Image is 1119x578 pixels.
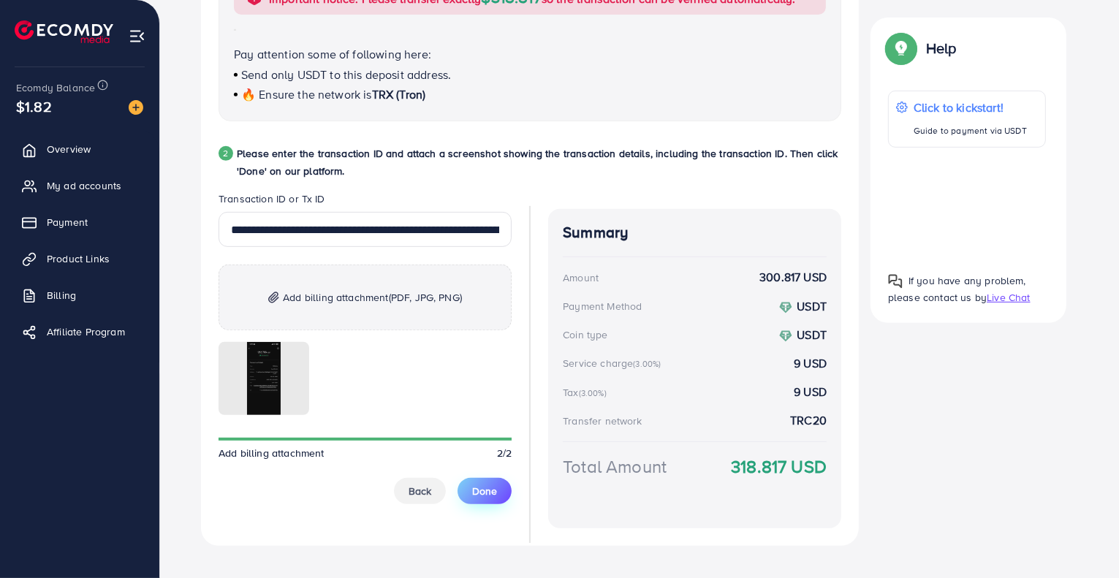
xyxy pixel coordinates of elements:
[283,289,462,306] span: Add billing attachment
[563,385,611,400] div: Tax
[888,274,903,289] img: Popup guide
[11,317,148,346] a: Affiliate Program
[241,86,372,102] span: 🔥 Ensure the network is
[15,20,113,43] img: logo
[47,215,88,229] span: Payment
[914,99,1027,116] p: Click to kickstart!
[888,35,914,61] img: Popup guide
[11,208,148,237] a: Payment
[633,358,661,370] small: (3.00%)
[794,355,827,372] strong: 9 USD
[47,178,121,193] span: My ad accounts
[779,330,792,343] img: coin
[888,273,1026,305] span: If you have any problem, please contact us by
[219,191,512,212] legend: Transaction ID or Tx ID
[11,244,148,273] a: Product Links
[563,454,667,479] div: Total Amount
[11,134,148,164] a: Overview
[987,290,1030,305] span: Live Chat
[247,342,281,415] img: img uploaded
[779,301,792,314] img: coin
[790,412,827,429] strong: TRC20
[389,290,462,305] span: (PDF, JPG, PNG)
[472,484,497,498] span: Done
[268,292,279,304] img: img
[563,270,599,285] div: Amount
[47,251,110,266] span: Product Links
[409,484,431,498] span: Back
[759,269,827,286] strong: 300.817 USD
[219,146,233,161] div: 2
[47,288,76,303] span: Billing
[234,45,826,63] p: Pay attention some of following here:
[563,356,665,370] div: Service charge
[797,327,827,343] strong: USDT
[47,324,125,339] span: Affiliate Program
[914,122,1027,140] p: Guide to payment via USDT
[219,446,325,460] span: Add billing attachment
[16,80,95,95] span: Ecomdy Balance
[1057,512,1108,567] iframe: Chat
[237,145,841,180] p: Please enter the transaction ID and attach a screenshot showing the transaction details, includin...
[794,384,827,400] strong: 9 USD
[731,454,827,479] strong: 318.817 USD
[563,414,642,428] div: Transfer network
[372,86,426,102] span: TRX (Tron)
[563,224,827,242] h4: Summary
[234,66,826,83] p: Send only USDT to this deposit address.
[11,281,148,310] a: Billing
[563,327,607,342] div: Coin type
[394,478,446,504] button: Back
[563,299,642,313] div: Payment Method
[47,142,91,156] span: Overview
[11,171,148,200] a: My ad accounts
[797,298,827,314] strong: USDT
[926,39,957,57] p: Help
[579,387,607,399] small: (3.00%)
[497,446,512,460] span: 2/2
[458,478,512,504] button: Done
[16,96,52,117] span: $1.82
[129,100,143,115] img: image
[129,28,145,45] img: menu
